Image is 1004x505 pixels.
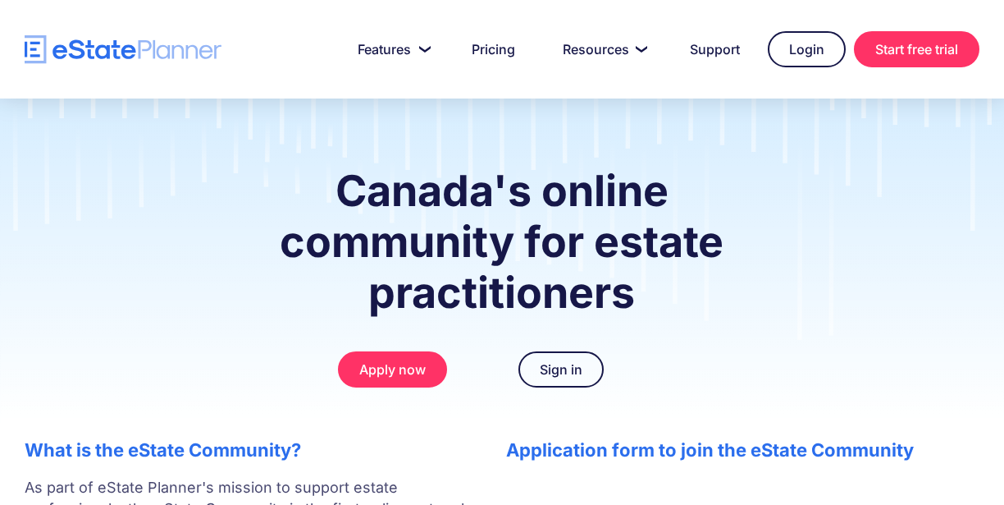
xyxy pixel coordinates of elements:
h2: What is the eState Community? [25,439,473,461]
a: Login [768,31,846,67]
a: Pricing [452,33,535,66]
a: Sign in [518,351,604,388]
a: Features [338,33,444,66]
a: Apply now [338,351,447,388]
a: home [25,35,221,64]
strong: Canada's online community for estate practitioners [280,165,723,319]
a: Start free trial [854,31,979,67]
h2: Application form to join the eState Community [506,439,979,461]
a: Resources [543,33,662,66]
a: Support [670,33,760,66]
